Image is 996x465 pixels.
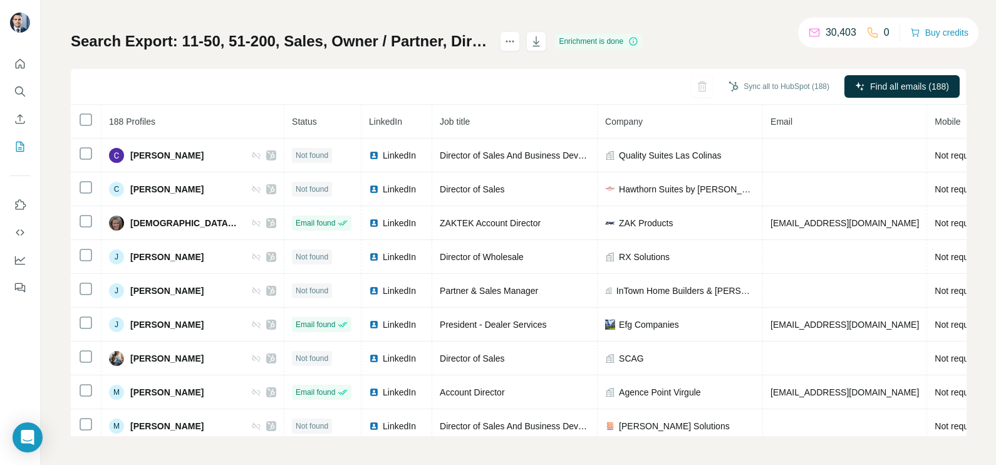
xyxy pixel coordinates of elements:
[383,149,416,162] span: LinkedIn
[440,387,504,397] span: Account Director
[770,320,919,330] span: [EMAIL_ADDRESS][DOMAIN_NAME]
[383,352,416,365] span: LinkedIn
[770,117,792,127] span: Email
[935,218,990,228] span: Not requested
[619,217,673,229] span: ZAK Products
[130,318,204,331] span: [PERSON_NAME]
[844,75,960,98] button: Find all emails (188)
[369,286,379,296] img: LinkedIn logo
[130,420,204,432] span: [PERSON_NAME]
[109,117,155,127] span: 188 Profiles
[440,320,546,330] span: President - Dealer Services
[369,387,379,397] img: LinkedIn logo
[605,184,615,194] img: company-logo
[935,320,990,330] span: Not requested
[935,117,960,127] span: Mobile
[619,251,670,263] span: RX Solutions
[109,317,124,332] div: J
[109,249,124,264] div: J
[296,285,328,296] span: Not found
[296,251,328,263] span: Not found
[383,285,416,297] span: LinkedIn
[296,387,335,398] span: Email found
[605,320,615,330] img: company-logo
[10,135,30,158] button: My lists
[130,217,239,229] span: [DEMOGRAPHIC_DATA] Pace
[109,283,124,298] div: J
[440,117,470,127] span: Job title
[619,352,644,365] span: SCAG
[616,285,755,297] span: InTown Home Builders & [PERSON_NAME], Inc.
[555,34,642,49] div: Enrichment is done
[130,386,204,399] span: [PERSON_NAME]
[292,117,317,127] span: Status
[296,150,328,161] span: Not found
[369,218,379,228] img: LinkedIn logo
[369,320,379,330] img: LinkedIn logo
[619,386,701,399] span: Agence Point Virgule
[10,249,30,271] button: Dashboard
[440,286,538,296] span: Partner & Sales Manager
[770,218,919,228] span: [EMAIL_ADDRESS][DOMAIN_NAME]
[296,353,328,364] span: Not found
[619,318,679,331] span: Efg Companies
[10,221,30,244] button: Use Surfe API
[935,286,990,296] span: Not requested
[383,386,416,399] span: LinkedIn
[71,31,489,51] h1: Search Export: 11-50, 51-200, Sales, Owner / Partner, Director, Vice President, CXO, [GEOGRAPHIC_...
[935,252,990,262] span: Not requested
[383,318,416,331] span: LinkedIn
[935,150,990,160] span: Not requested
[10,276,30,299] button: Feedback
[369,150,379,160] img: LinkedIn logo
[10,80,30,103] button: Search
[440,218,541,228] span: ZAKTEK Account Director
[500,31,520,51] button: actions
[440,150,615,160] span: Director of Sales And Business Development
[10,194,30,216] button: Use Surfe on LinkedIn
[369,421,379,431] img: LinkedIn logo
[440,421,615,431] span: Director of Sales And Business Development
[440,353,504,363] span: Director of Sales
[10,108,30,130] button: Enrich CSV
[130,352,204,365] span: [PERSON_NAME]
[130,183,204,196] span: [PERSON_NAME]
[130,149,204,162] span: [PERSON_NAME]
[109,148,124,163] img: Avatar
[10,13,30,33] img: Avatar
[383,217,416,229] span: LinkedIn
[130,251,204,263] span: [PERSON_NAME]
[10,53,30,75] button: Quick start
[870,80,949,93] span: Find all emails (188)
[910,24,968,41] button: Buy credits
[296,217,335,229] span: Email found
[383,420,416,432] span: LinkedIn
[109,385,124,400] div: M
[130,285,204,297] span: [PERSON_NAME]
[935,387,990,397] span: Not requested
[935,353,990,363] span: Not requested
[109,216,124,231] img: Avatar
[296,184,328,195] span: Not found
[605,218,615,228] img: company-logo
[296,421,328,432] span: Not found
[369,117,402,127] span: LinkedIn
[440,184,504,194] span: Director of Sales
[826,25,856,40] p: 30,403
[770,387,919,397] span: [EMAIL_ADDRESS][DOMAIN_NAME]
[13,422,43,452] div: Open Intercom Messenger
[440,252,524,262] span: Director of Wholesale
[369,184,379,194] img: LinkedIn logo
[383,183,416,196] span: LinkedIn
[619,183,755,196] span: Hawthorn Suites by [PERSON_NAME]
[369,252,379,262] img: LinkedIn logo
[109,419,124,434] div: M
[935,184,990,194] span: Not requested
[369,353,379,363] img: LinkedIn logo
[383,251,416,263] span: LinkedIn
[720,77,838,96] button: Sync all to HubSpot (188)
[296,319,335,330] span: Email found
[619,420,730,432] span: [PERSON_NAME] Solutions
[109,182,124,197] div: C
[605,117,643,127] span: Company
